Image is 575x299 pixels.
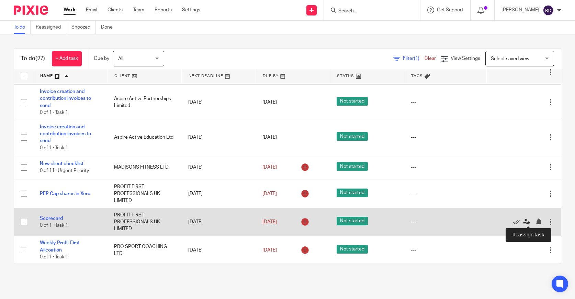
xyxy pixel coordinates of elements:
[437,8,463,12] span: Get Support
[337,217,368,225] span: Not started
[262,135,277,140] span: [DATE]
[40,191,90,196] a: PFP Cap shares in Xero
[337,132,368,141] span: Not started
[52,51,82,66] a: + Add task
[181,180,256,208] td: [DATE]
[64,7,76,13] a: Work
[411,74,423,78] span: Tags
[35,56,45,61] span: (27)
[262,100,277,105] span: [DATE]
[337,245,368,254] span: Not started
[108,7,123,13] a: Clients
[40,146,68,150] span: 0 of 1 · Task 1
[414,56,419,61] span: (1)
[411,99,480,106] div: ---
[491,56,529,61] span: Select saved view
[14,6,48,15] img: Pixie
[40,255,68,259] span: 0 of 1 · Task 1
[262,220,277,224] span: [DATE]
[262,248,277,253] span: [DATE]
[543,5,554,16] img: svg%3E
[71,21,96,34] a: Snoozed
[451,56,480,61] span: View Settings
[155,7,172,13] a: Reports
[107,85,181,120] td: Aspire Active Partnerships Limited
[338,8,399,14] input: Search
[40,241,80,252] a: Weekly Profit First Allcoation
[40,161,83,166] a: New client checklist
[181,120,256,155] td: [DATE]
[411,164,480,171] div: ---
[411,134,480,141] div: ---
[107,208,181,236] td: PROFIT FIRST PROFESSIONALS UK LIMITED
[40,125,91,143] a: Invoice creation and contribution invoices to send
[40,223,68,228] span: 0 of 1 · Task 1
[337,162,368,171] span: Not started
[86,7,97,13] a: Email
[118,56,123,61] span: All
[501,7,539,13] p: [PERSON_NAME]
[513,218,523,225] a: Mark as done
[181,155,256,180] td: [DATE]
[40,216,63,221] a: Scorecard
[40,169,89,173] span: 0 of 11 · Urgent Priority
[107,236,181,264] td: PRO SPORT COACHING LTD
[403,56,425,61] span: Filter
[133,7,144,13] a: Team
[181,236,256,264] td: [DATE]
[107,120,181,155] td: Aspire Active Education Ltd
[425,56,436,61] a: Clear
[36,21,66,34] a: Reassigned
[181,85,256,120] td: [DATE]
[40,110,68,115] span: 0 of 1 · Task 1
[101,21,118,34] a: Done
[411,190,480,197] div: ---
[181,208,256,236] td: [DATE]
[107,155,181,180] td: MADISONS FITNESS LTD
[94,55,109,62] p: Due by
[21,55,45,62] h1: To do
[337,189,368,197] span: Not started
[262,165,277,170] span: [DATE]
[411,247,480,254] div: ---
[262,191,277,196] span: [DATE]
[14,21,31,34] a: To do
[337,97,368,106] span: Not started
[107,180,181,208] td: PROFIT FIRST PROFESSIONALS UK LIMITED
[411,218,480,225] div: ---
[40,89,91,108] a: Invoice creation and contribution invoices to send
[182,7,200,13] a: Settings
